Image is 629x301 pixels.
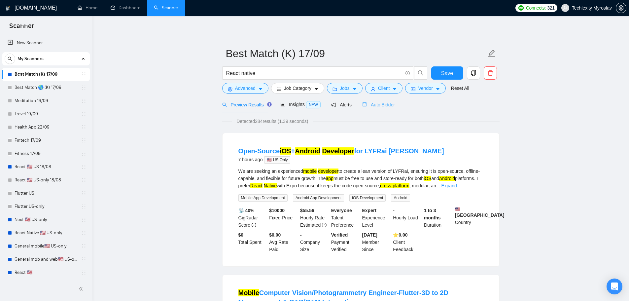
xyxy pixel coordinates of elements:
[81,138,87,143] span: holder
[322,147,354,155] mark: Developer
[258,87,263,92] span: caret-down
[15,121,77,134] a: Health App 22/09
[314,87,319,92] span: caret-down
[431,66,463,80] button: Save
[81,177,87,183] span: holder
[295,147,320,155] mark: Android
[269,232,281,238] b: $0.00
[441,69,453,77] span: Save
[222,102,227,107] span: search
[238,289,259,296] mark: Mobile
[277,87,281,92] span: bars
[268,207,299,229] div: Fixed-Price
[237,231,268,253] div: Total Spent
[455,207,505,218] b: [GEOGRAPHIC_DATA]
[81,191,87,196] span: holder
[439,176,455,181] mark: Android
[547,4,554,12] span: 321
[15,81,77,94] a: Best Match 🌎 (K) 17/09
[81,217,87,222] span: holder
[424,176,431,181] mark: iOS
[222,102,270,107] span: Preview Results
[5,54,15,64] button: search
[331,102,336,107] span: notification
[487,49,496,58] span: edit
[15,173,77,187] a: React 🇺🇸 US-only 18/08
[484,70,497,76] span: delete
[526,4,546,12] span: Connects:
[15,134,77,147] a: Fintech 17/09
[111,5,141,11] a: dashboardDashboard
[81,270,87,275] span: holder
[15,94,77,107] a: Meditation 19/09
[15,253,77,266] a: General mob and web🇺🇸 US-only - to be done
[81,85,87,90] span: holder
[15,107,77,121] a: Travel 19/09
[330,231,361,253] div: Payment Verified
[269,208,285,213] b: $ 10000
[237,207,268,229] div: GigRadar Score
[352,87,357,92] span: caret-down
[451,85,469,92] a: Reset All
[616,5,626,11] span: setting
[349,194,386,202] span: iOS Development
[391,194,410,202] span: Android
[331,232,348,238] b: Verified
[5,56,15,61] span: search
[365,83,403,94] button: userClientcaret-down
[299,207,330,229] div: Hourly Rate
[607,279,622,294] div: Open Intercom Messenger
[378,85,390,92] span: Client
[318,169,338,174] mark: developer
[81,230,87,236] span: holder
[393,232,407,238] b: ⭐️ 0.00
[436,183,440,188] span: ...
[361,207,392,229] div: Experience Level
[380,183,409,188] mark: cross-platform
[467,70,480,76] span: copy
[238,232,244,238] b: $ 0
[222,83,268,94] button: settingAdvancedcaret-down
[8,36,85,50] a: New Scanner
[81,204,87,209] span: holder
[15,240,77,253] a: General mobile🇺🇸 US-only
[392,231,423,253] div: Client Feedback
[271,83,324,94] button: barsJob Categorycaret-down
[226,45,486,62] input: Scanner name...
[226,69,402,77] input: Search Freelance Jobs...
[616,3,626,13] button: setting
[418,85,433,92] span: Vendor
[392,87,397,92] span: caret-down
[81,98,87,103] span: holder
[284,85,311,92] span: Job Category
[15,213,77,226] a: Next 🇺🇸 US-only
[250,183,262,188] mark: React
[362,102,367,107] span: robot
[467,66,480,80] button: copy
[2,36,90,50] li: New Scanner
[6,3,10,14] img: logo
[331,208,352,213] b: Everyone
[306,101,321,108] span: NEW
[362,232,377,238] b: [DATE]
[411,87,415,92] span: idcard
[405,83,445,94] button: idcardVendorcaret-down
[327,83,363,94] button: folderJobscaret-down
[17,52,44,65] span: My Scanners
[326,176,333,181] mark: app
[264,156,290,164] span: 🇺🇸 US Only
[436,87,440,92] span: caret-down
[455,207,460,211] img: 🇺🇸
[414,66,427,80] button: search
[331,102,352,107] span: Alerts
[322,223,327,227] span: exclamation-circle
[361,231,392,253] div: Member Since
[228,87,232,92] span: setting
[81,111,87,117] span: holder
[299,231,330,253] div: Company Size
[238,147,444,155] a: Open-SourceiOS+Android Developerfor LYFRai [PERSON_NAME]
[414,70,427,76] span: search
[423,207,454,229] div: Duration
[424,208,441,220] b: 1 to 3 months
[15,226,77,240] a: React Native 🇺🇸 US-only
